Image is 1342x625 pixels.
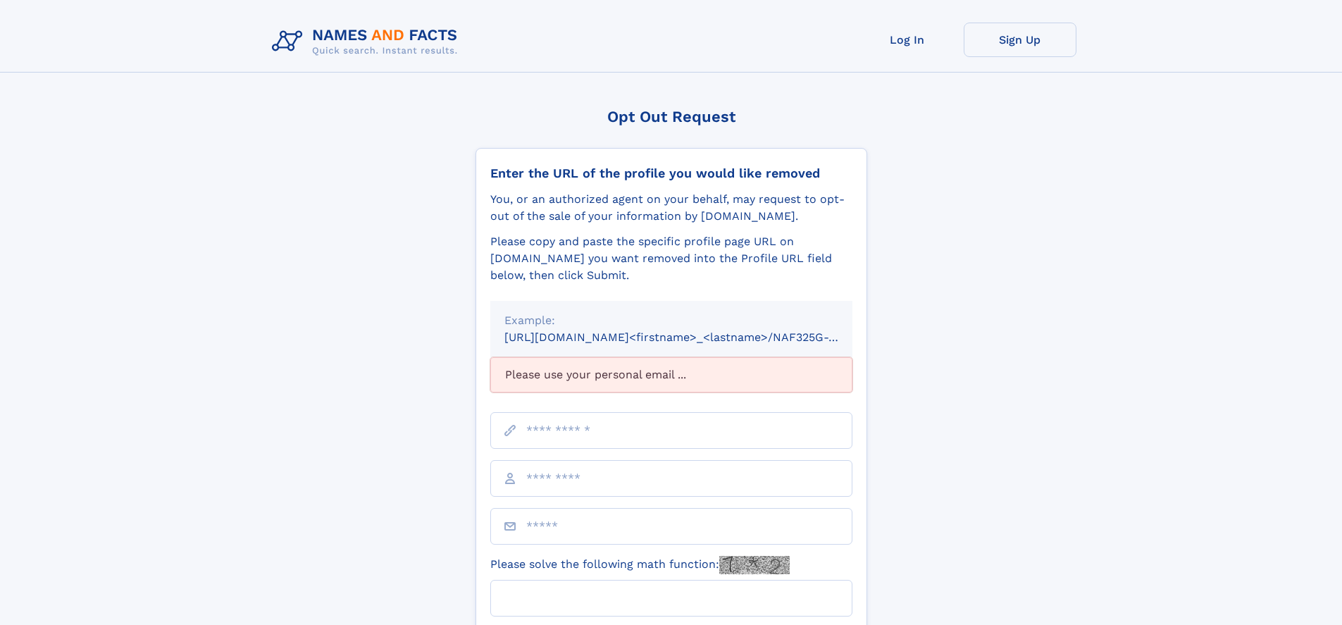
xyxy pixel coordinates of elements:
a: Sign Up [964,23,1076,57]
small: [URL][DOMAIN_NAME]<firstname>_<lastname>/NAF325G-xxxxxxxx [504,330,879,344]
div: You, or an authorized agent on your behalf, may request to opt-out of the sale of your informatio... [490,191,852,225]
div: Opt Out Request [476,108,867,125]
img: Logo Names and Facts [266,23,469,61]
div: Please copy and paste the specific profile page URL on [DOMAIN_NAME] you want removed into the Pr... [490,233,852,284]
div: Enter the URL of the profile you would like removed [490,166,852,181]
div: Example: [504,312,838,329]
label: Please solve the following math function: [490,556,790,574]
div: Please use your personal email ... [490,357,852,392]
a: Log In [851,23,964,57]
